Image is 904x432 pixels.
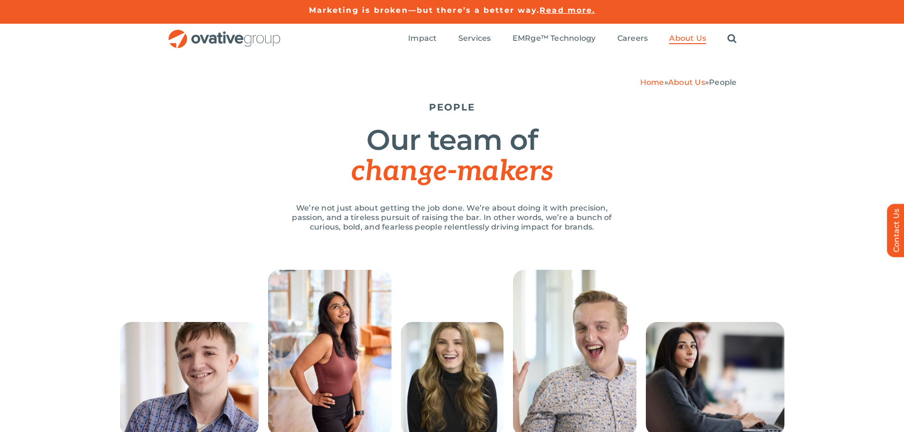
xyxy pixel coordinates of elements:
span: » » [640,78,737,87]
a: Services [458,34,491,44]
nav: Menu [408,24,736,54]
a: Read more. [540,6,595,15]
a: Marketing is broken—but there’s a better way. [309,6,540,15]
a: Careers [617,34,648,44]
a: EMRge™ Technology [513,34,596,44]
p: We’re not just about getting the job done. We’re about doing it with precision, passion, and a ti... [281,203,623,232]
span: People [709,78,736,87]
a: Search [727,34,736,44]
h1: Our team of [168,125,737,187]
span: About Us [669,34,706,43]
a: Home [640,78,664,87]
span: change-makers [351,155,552,189]
a: Impact [408,34,437,44]
span: Careers [617,34,648,43]
a: OG_Full_horizontal_RGB [168,28,281,37]
a: About Us [668,78,705,87]
span: Services [458,34,491,43]
a: About Us [669,34,706,44]
span: Impact [408,34,437,43]
span: EMRge™ Technology [513,34,596,43]
h5: PEOPLE [168,101,737,113]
